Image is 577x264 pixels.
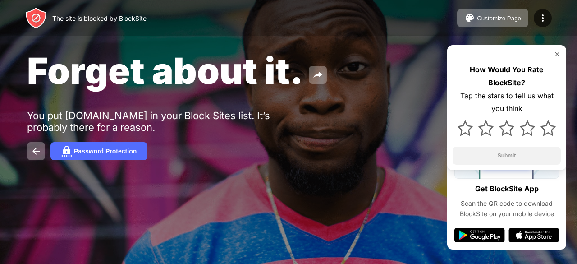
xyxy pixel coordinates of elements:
[74,148,137,155] div: Password Protection
[477,15,521,22] div: Customize Page
[453,89,561,116] div: Tap the stars to tell us what you think
[508,228,559,242] img: app-store.svg
[453,147,561,165] button: Submit
[27,110,306,133] div: You put [DOMAIN_NAME] in your Block Sites list. It’s probably there for a reason.
[25,7,47,29] img: header-logo.svg
[537,13,548,23] img: menu-icon.svg
[464,13,475,23] img: pallet.svg
[27,49,303,93] span: Forget about it.
[458,120,473,136] img: star.svg
[312,69,323,80] img: share.svg
[520,120,535,136] img: star.svg
[31,146,41,157] img: back.svg
[540,120,556,136] img: star.svg
[478,120,494,136] img: star.svg
[50,142,147,160] button: Password Protection
[457,9,528,27] button: Customize Page
[453,63,561,89] div: How Would You Rate BlockSite?
[454,228,505,242] img: google-play.svg
[52,14,147,22] div: The site is blocked by BlockSite
[499,120,514,136] img: star.svg
[61,146,72,157] img: password.svg
[554,51,561,58] img: rate-us-close.svg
